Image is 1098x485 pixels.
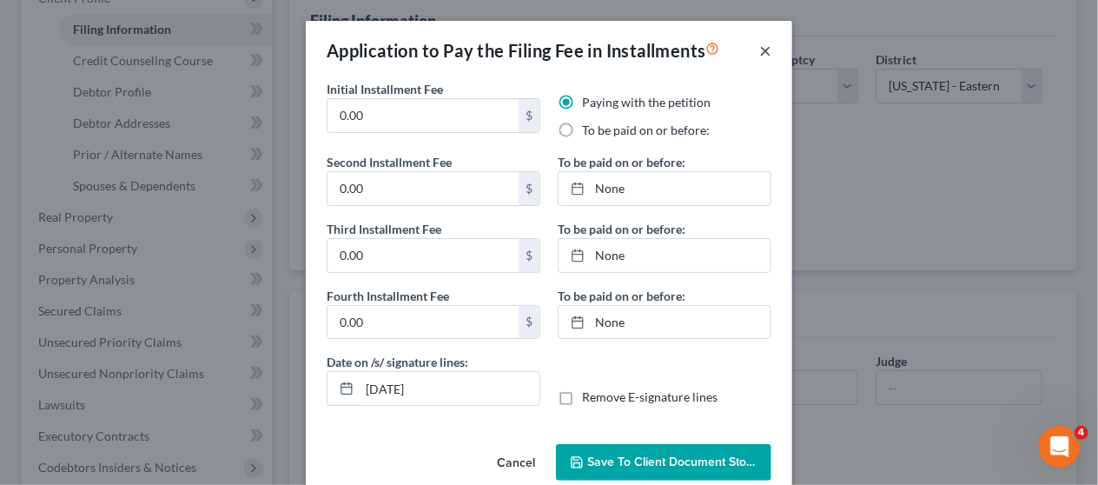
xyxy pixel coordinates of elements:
div: Application to Pay the Filing Fee in Installments [327,38,720,63]
input: 0.00 [327,306,519,339]
a: None [559,239,771,272]
label: To be paid on or before: [558,220,685,238]
div: $ [519,172,539,205]
label: Second Installment Fee [327,153,452,171]
iframe: Intercom live chat [1039,426,1081,468]
input: 0.00 [327,239,519,272]
a: None [559,172,771,205]
input: 0.00 [327,99,519,132]
label: Paying with the petition [582,94,711,111]
span: 4 [1075,426,1088,440]
button: Cancel [483,446,549,481]
label: To be paid on or before: [558,153,685,171]
label: Third Installment Fee [327,220,441,238]
label: Date on /s/ signature lines: [327,353,468,371]
div: $ [519,99,539,132]
label: To be paid on or before: [582,122,710,139]
div: $ [519,239,539,272]
div: $ [519,306,539,339]
label: To be paid on or before: [558,287,685,305]
button: Save to Client Document Storage [556,444,771,481]
button: × [759,40,771,61]
input: 0.00 [327,172,519,205]
label: Fourth Installment Fee [327,287,449,305]
span: Save to Client Document Storage [587,455,771,469]
label: Initial Installment Fee [327,80,443,98]
label: Remove E-signature lines [582,389,718,406]
input: MM/DD/YYYY [360,372,539,405]
a: None [559,306,771,339]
